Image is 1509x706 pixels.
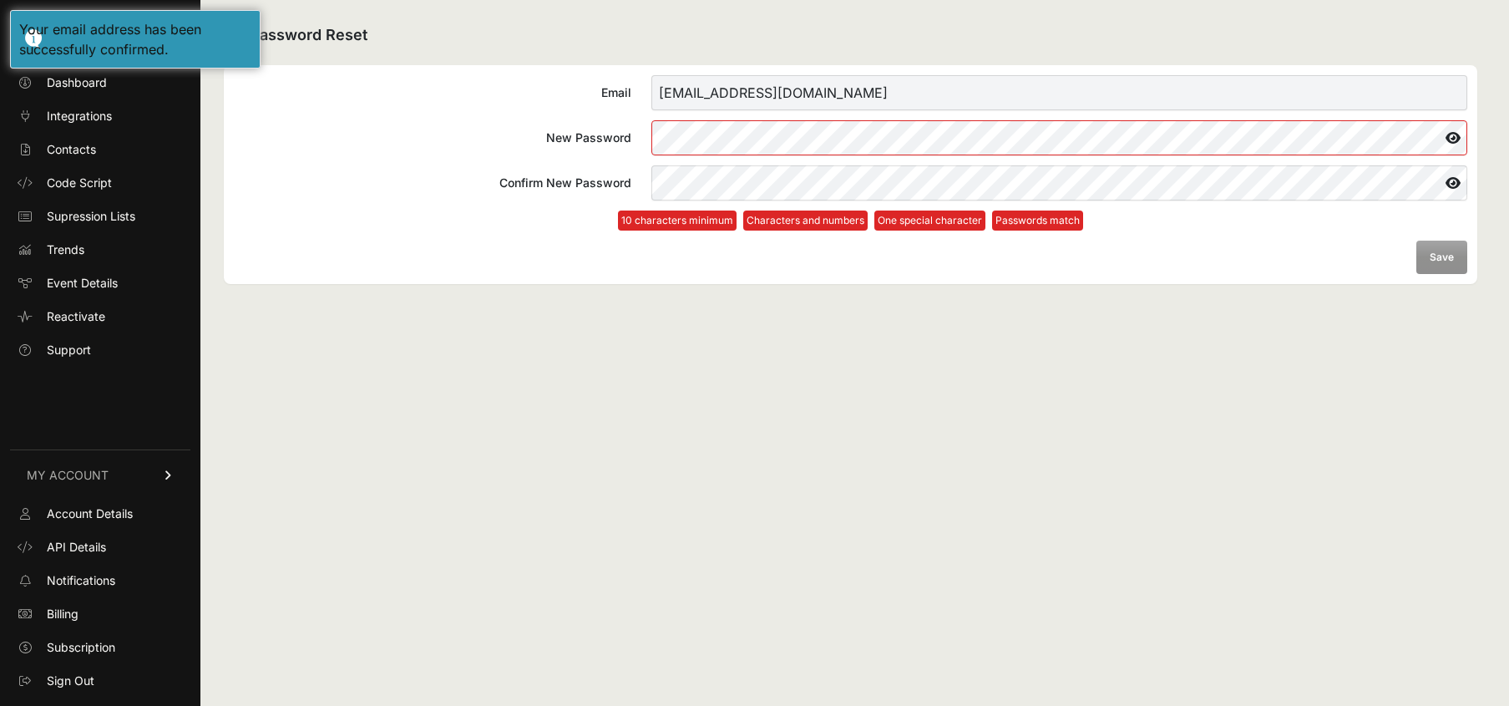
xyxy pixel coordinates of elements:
[10,270,190,297] a: Event Details
[47,673,94,689] span: Sign Out
[47,275,118,292] span: Event Details
[47,505,133,522] span: Account Details
[47,639,115,656] span: Subscription
[10,303,190,330] a: Reactivate
[27,467,109,484] span: MY ACCOUNT
[10,103,190,130] a: Integrations
[47,141,96,158] span: Contacts
[651,120,1467,155] input: New Password
[47,308,105,325] span: Reactivate
[234,130,631,146] div: New Password
[10,170,190,196] a: Code Script
[10,567,190,594] a: Notifications
[234,175,631,191] div: Confirm New Password
[47,572,115,589] span: Notifications
[10,236,190,263] a: Trends
[47,108,112,124] span: Integrations
[10,69,190,96] a: Dashboard
[10,450,190,500] a: MY ACCOUNT
[47,606,78,622] span: Billing
[10,668,190,694] a: Sign Out
[618,211,737,231] li: 10 characters minimum
[10,634,190,661] a: Subscription
[992,211,1083,231] li: Passwords match
[10,203,190,230] a: Supression Lists
[234,84,631,101] div: Email
[47,175,112,191] span: Code Script
[47,208,135,225] span: Supression Lists
[19,19,251,59] div: Your email address has been successfully confirmed.
[47,342,91,358] span: Support
[10,136,190,163] a: Contacts
[874,211,985,231] li: One special character
[10,337,190,363] a: Support
[47,241,84,258] span: Trends
[10,500,190,527] a: Account Details
[47,539,106,556] span: API Details
[47,74,107,91] span: Dashboard
[651,75,1467,110] input: Email
[224,23,1477,48] h2: Password Reset
[743,211,868,231] li: Characters and numbers
[10,601,190,627] a: Billing
[651,165,1467,201] input: Confirm New Password
[10,534,190,561] a: API Details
